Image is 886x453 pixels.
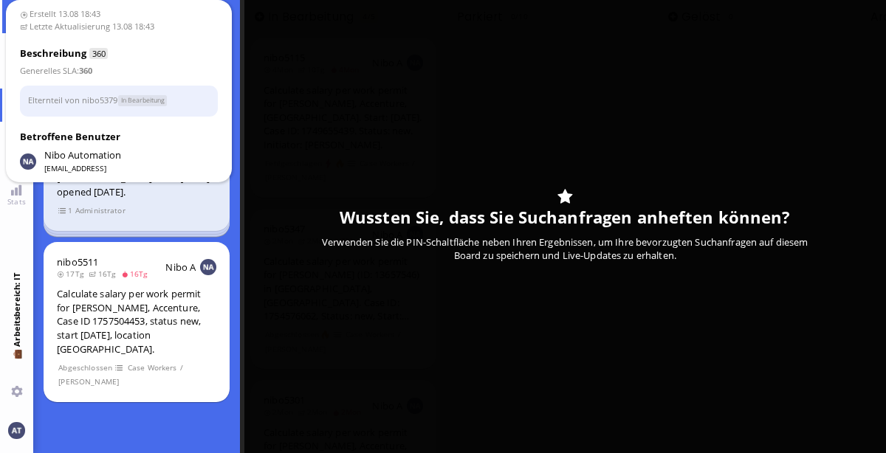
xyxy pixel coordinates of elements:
[28,94,117,105] a: Elternteil von nibo5379
[118,95,168,106] span: Status
[165,260,196,274] span: Nibo A
[58,204,73,217] span: 1 Elemente anzeigen
[44,163,121,173] span: [EMAIL_ADDRESS]
[75,204,126,217] span: Administrator
[121,269,153,279] span: 16Tg
[57,287,216,356] div: Calculate salary per work permit for [PERSON_NAME], Accenture, Case ID 1757504453, status new, st...
[20,65,92,76] span: :
[57,255,98,269] a: nibo5511
[8,422,24,438] img: Du
[3,153,31,163] span: Team
[58,362,113,374] span: Abgeschlossen
[44,148,121,163] span: automation@nibo.ai
[2,106,31,117] span: Board
[20,65,77,76] span: Generelles SLA
[57,269,89,279] span: 17Tg
[4,196,30,207] span: Stats
[20,21,219,33] span: Letzte Aktualisierung 13.08 18:43
[89,269,120,279] span: 16Tg
[200,259,216,275] img: NA
[20,130,219,145] h3: Betroffene Benutzer
[179,362,184,374] span: /
[11,347,22,380] span: 💼 Arbeitsbereich: IT
[20,46,86,60] span: Beschreibung
[20,153,36,170] img: Nibo Automation
[20,8,219,21] span: Erstellt 13.08 18:43
[89,48,107,59] span: 360
[127,362,177,374] span: Case Workers
[58,376,120,388] span: [PERSON_NAME]
[79,65,92,76] strong: 360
